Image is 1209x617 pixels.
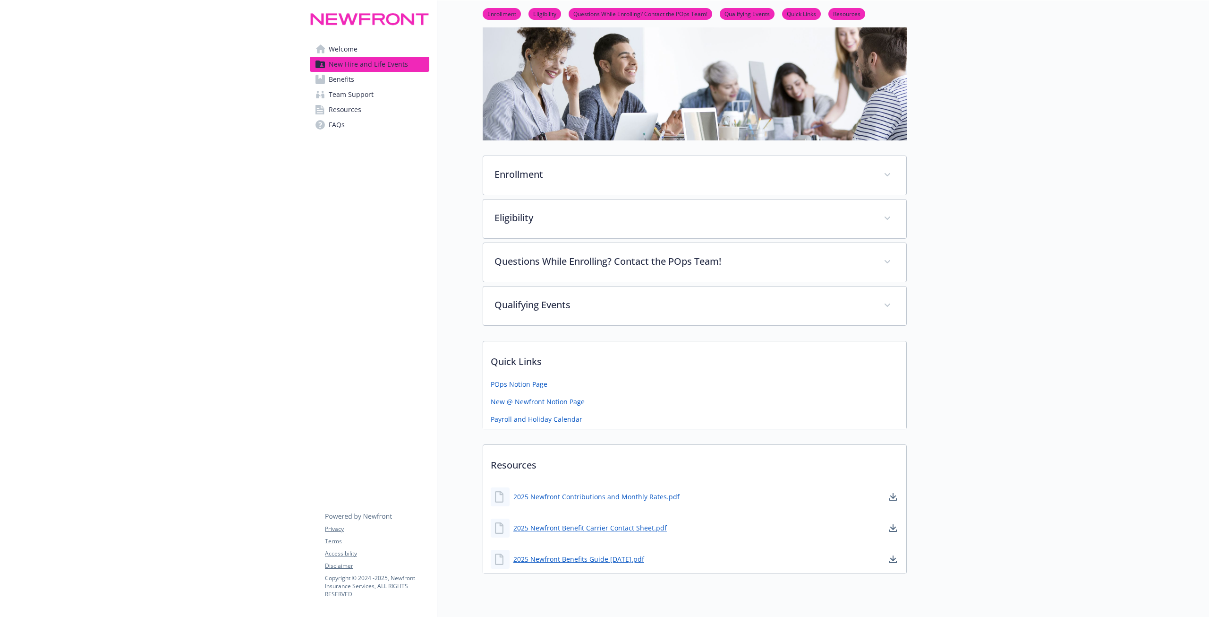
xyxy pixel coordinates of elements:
a: Disclaimer [325,562,429,570]
a: Team Support [310,87,429,102]
a: 2025 Newfront Contributions and Monthly Rates.pdf [513,492,680,502]
div: Qualifying Events [483,287,906,325]
a: download document [887,491,899,503]
a: Accessibility [325,549,429,558]
img: new hire page banner [483,3,907,140]
a: POps Notion Page [491,379,547,389]
a: FAQs [310,117,429,132]
a: Benefits [310,72,429,87]
a: download document [887,554,899,565]
span: Welcome [329,42,358,57]
span: Resources [329,102,361,117]
p: Resources [483,445,906,480]
p: Quick Links [483,341,906,376]
p: Copyright © 2024 - 2025 , Newfront Insurance Services, ALL RIGHTS RESERVED [325,574,429,598]
p: Qualifying Events [494,298,872,312]
a: 2025 Newfront Benefit Carrier Contact Sheet.pdf [513,523,667,533]
a: Quick Links [782,9,821,18]
p: Questions While Enrolling? Contact the POps Team! [494,254,872,269]
a: Resources [310,102,429,117]
a: Terms [325,537,429,546]
div: Questions While Enrolling? Contact the POps Team! [483,243,906,282]
a: Welcome [310,42,429,57]
span: Benefits [329,72,354,87]
p: Eligibility [494,211,872,225]
a: Privacy [325,525,429,533]
a: Payroll and Holiday Calendar [491,414,582,424]
a: Enrollment [483,9,521,18]
a: 2025 Newfront Benefits Guide [DATE].pdf [513,554,644,564]
a: Resources [828,9,865,18]
p: Enrollment [494,167,872,182]
a: New Hire and Life Events [310,57,429,72]
div: Enrollment [483,156,906,195]
span: New Hire and Life Events [329,57,408,72]
span: FAQs [329,117,345,132]
a: New @ Newfront Notion Page [491,397,585,407]
a: Qualifying Events [720,9,775,18]
a: Eligibility [528,9,561,18]
a: Questions While Enrolling? Contact the POps Team! [569,9,712,18]
a: download document [887,522,899,534]
span: Team Support [329,87,374,102]
div: Eligibility [483,200,906,238]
